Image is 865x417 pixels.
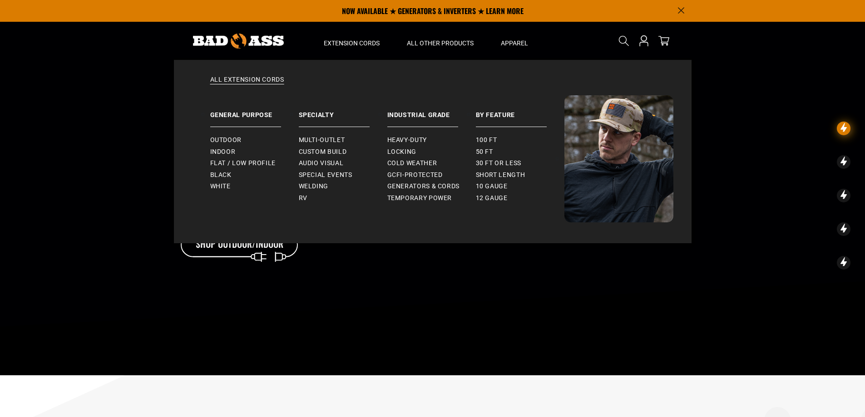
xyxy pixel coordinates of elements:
[387,95,476,127] a: Industrial Grade
[299,136,345,144] span: Multi-Outlet
[299,181,387,192] a: Welding
[299,169,387,181] a: Special Events
[299,192,387,204] a: RV
[387,192,476,204] a: Temporary Power
[476,169,564,181] a: Short Length
[210,134,299,146] a: Outdoor
[299,157,387,169] a: Audio Visual
[210,148,236,156] span: Indoor
[210,95,299,127] a: General Purpose
[210,169,299,181] a: Black
[476,148,493,156] span: 50 ft
[476,194,508,202] span: 12 gauge
[299,182,328,191] span: Welding
[299,171,352,179] span: Special Events
[387,194,452,202] span: Temporary Power
[564,95,673,222] img: Bad Ass Extension Cords
[393,22,487,60] summary: All Other Products
[387,148,416,156] span: Locking
[476,159,521,167] span: 30 ft or less
[407,39,474,47] span: All Other Products
[387,136,427,144] span: Heavy-Duty
[210,171,232,179] span: Black
[181,232,299,258] a: Shop Outdoor/Indoor
[387,171,443,179] span: GCFI-Protected
[476,136,497,144] span: 100 ft
[501,39,528,47] span: Apparel
[476,95,564,127] a: By Feature
[299,134,387,146] a: Multi-Outlet
[210,136,242,144] span: Outdoor
[299,148,347,156] span: Custom Build
[193,34,284,49] img: Bad Ass Extension Cords
[210,159,276,167] span: Flat / Low Profile
[299,194,307,202] span: RV
[299,146,387,158] a: Custom Build
[476,181,564,192] a: 10 gauge
[476,134,564,146] a: 100 ft
[387,146,476,158] a: Locking
[210,157,299,169] a: Flat / Low Profile
[387,169,476,181] a: GCFI-Protected
[387,159,437,167] span: Cold Weather
[299,95,387,127] a: Specialty
[299,159,344,167] span: Audio Visual
[487,22,542,60] summary: Apparel
[476,192,564,204] a: 12 gauge
[617,34,631,48] summary: Search
[210,181,299,192] a: White
[210,146,299,158] a: Indoor
[387,157,476,169] a: Cold Weather
[387,134,476,146] a: Heavy-Duty
[387,182,460,191] span: Generators & Cords
[476,171,525,179] span: Short Length
[387,181,476,192] a: Generators & Cords
[310,22,393,60] summary: Extension Cords
[476,146,564,158] a: 50 ft
[476,157,564,169] a: 30 ft or less
[192,75,673,95] a: All Extension Cords
[210,182,231,191] span: White
[324,39,380,47] span: Extension Cords
[476,182,508,191] span: 10 gauge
